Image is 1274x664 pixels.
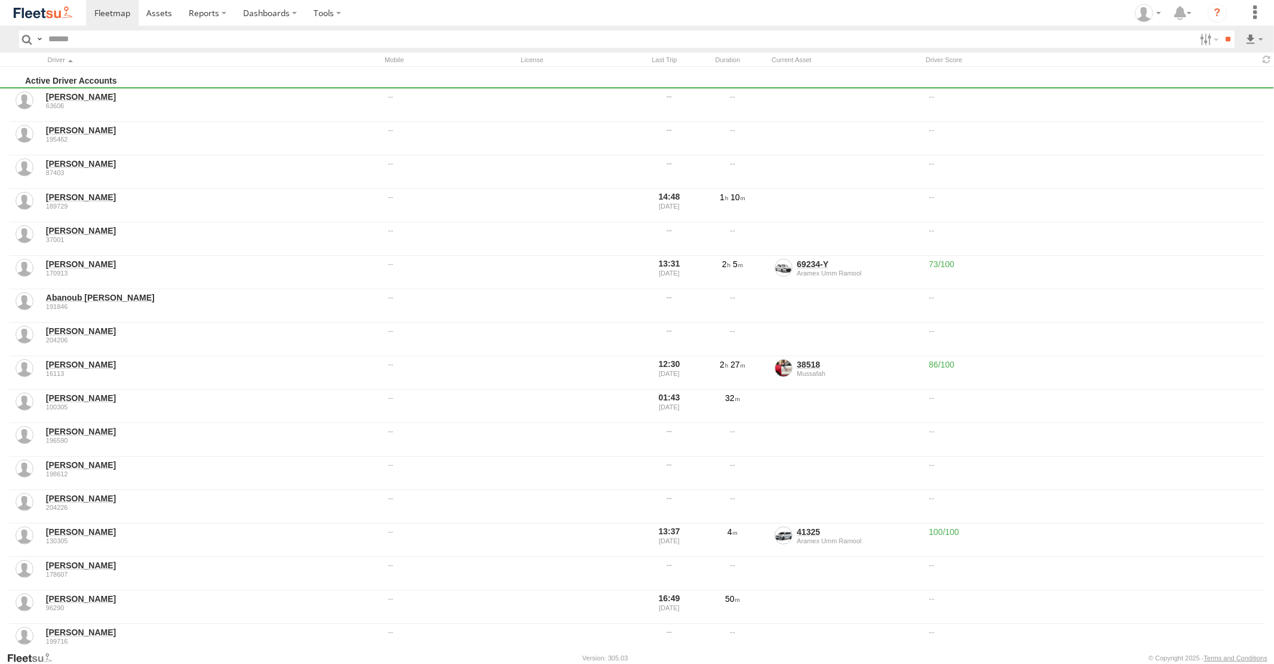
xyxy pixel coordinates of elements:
div: 87403 [46,169,380,176]
div: 189729 [46,203,380,210]
div: 14:48 [DATE] [647,190,692,221]
div: 86 [928,357,1265,388]
div: 195462 [46,136,380,143]
div: Aramex Umm Ramool [797,537,924,544]
a: Terms and Conditions [1204,654,1267,662]
a: [PERSON_NAME] [46,158,380,169]
a: [PERSON_NAME] [46,627,380,638]
div: 13:37 [DATE] [647,525,692,556]
div: Version: 305.03 [582,654,628,662]
div: 100 [928,525,1265,556]
div: 191846 [46,303,380,310]
div: License [518,54,637,66]
a: [PERSON_NAME] [46,91,380,102]
span: Refresh [1260,54,1274,65]
div: 96290 [46,604,380,611]
a: Abanoub [PERSON_NAME] [46,292,380,303]
a: [PERSON_NAME] [46,426,380,437]
label: Search Filter Options [1195,30,1221,48]
span: 32 [725,393,740,403]
div: Current Asset [769,54,918,66]
div: 198612 [46,470,380,478]
div: Duration [692,54,764,66]
i: ? [1208,4,1227,23]
div: 130305 [46,537,380,544]
a: [PERSON_NAME] [46,560,380,571]
span: 10 [730,192,745,202]
a: [PERSON_NAME] [46,527,380,537]
div: Driver Score [923,54,1255,66]
div: 196590 [46,437,380,444]
div: Last Trip [642,54,687,66]
div: 170913 [46,270,380,277]
div: 63606 [46,102,380,109]
div: 199716 [46,638,380,645]
div: 16113 [46,370,380,377]
div: 01:43 [DATE] [647,391,692,422]
div: Mobile [382,54,513,66]
img: fleetsu-logo-horizontal.svg [12,5,74,21]
div: Mussafah [797,370,924,377]
span: 4 [727,527,738,537]
div: 100305 [46,403,380,411]
div: 204206 [46,336,380,344]
div: Ismail Elayodath [1131,4,1165,22]
a: [PERSON_NAME] [46,493,380,504]
span: 1 [720,192,728,202]
a: 69234-Y [797,259,828,269]
a: [PERSON_NAME] [46,393,380,403]
span: 50 [725,594,740,604]
a: [PERSON_NAME] [46,259,380,270]
div: 16:49 [DATE] [647,592,692,623]
div: Click to Sort [44,54,377,66]
div: 37001 [46,236,380,243]
div: 178607 [46,571,380,578]
a: 38518 [797,360,820,369]
div: 73 [928,257,1265,288]
span: 2 [720,360,728,369]
span: 27 [730,360,745,369]
a: [PERSON_NAME] [46,125,380,136]
span: 2 [722,259,730,269]
div: 13:31 [DATE] [647,257,692,288]
a: Visit our Website [7,652,62,664]
a: [PERSON_NAME] [46,593,380,604]
a: [PERSON_NAME] [46,359,380,370]
div: 204226 [46,504,380,511]
a: 41325 [797,527,820,537]
div: 12:30 [DATE] [647,357,692,388]
label: Search Query [35,30,44,48]
div: Aramex Umm Ramool [797,270,924,277]
a: [PERSON_NAME] [46,225,380,236]
a: [PERSON_NAME] [46,326,380,336]
label: Export results as... [1244,30,1264,48]
a: [PERSON_NAME] [46,460,380,470]
div: © Copyright 2025 - [1149,654,1267,662]
a: [PERSON_NAME] [46,192,380,203]
span: 5 [733,259,743,269]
